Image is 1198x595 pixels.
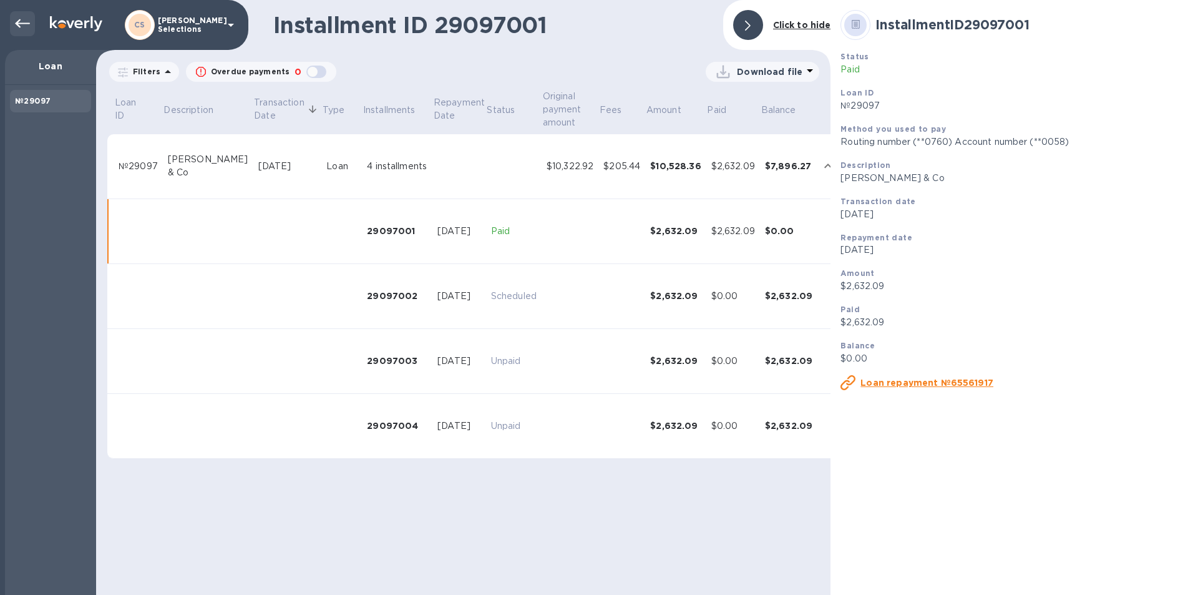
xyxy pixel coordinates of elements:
[840,243,1188,257] p: [DATE]
[840,208,1188,221] p: [DATE]
[646,104,681,117] p: Amount
[491,355,537,368] p: Unpaid
[163,104,229,117] span: Description
[543,90,598,129] span: Original payment amount
[840,124,946,134] b: Method you used to pay
[543,90,582,129] p: Original payment amount
[367,355,427,367] div: 29097003
[650,160,701,172] div: $10,528.36
[707,104,726,117] p: Paid
[115,96,162,122] span: Loan ID
[650,355,701,367] div: $2,632.09
[367,160,427,173] div: 4 installments
[765,225,812,237] div: $0.00
[273,12,713,38] h1: Installment ID 29097001
[650,225,701,237] div: $2,632.09
[840,305,860,314] b: Paid
[765,290,812,302] div: $2,632.09
[711,290,755,303] div: $0.00
[547,160,593,173] div: $10,322.92
[163,104,213,117] p: Description
[711,160,755,173] div: $2,632.09
[491,290,537,303] p: Scheduled
[437,420,481,433] div: [DATE]
[773,20,831,30] b: Click to hide
[650,290,701,302] div: $2,632.09
[840,135,1188,149] p: Routing number (**0760) Account number (**0058)
[323,104,361,117] span: Type
[491,225,537,238] p: Paid
[860,378,993,388] u: Loan repayment №65561917
[761,104,796,117] p: Balance
[491,420,537,433] p: Unpaid
[840,316,1188,329] p: $2,632.09
[50,16,102,31] img: Logo
[119,160,158,173] div: №29097
[765,355,812,367] div: $2,632.09
[711,420,755,433] div: $0.00
[367,420,427,432] div: 29097004
[600,104,638,117] span: Fees
[437,355,481,368] div: [DATE]
[254,96,320,122] span: Transaction Date
[646,104,698,117] span: Amount
[840,280,1188,293] p: $2,632.09
[707,104,743,117] span: Paid
[840,233,912,242] b: Repayment date
[363,104,416,117] p: Installments
[840,172,1188,185] p: [PERSON_NAME] & Co
[186,62,336,82] button: Overdue payments0
[650,420,701,432] div: $2,632.09
[15,60,86,72] p: Loan
[258,160,317,173] div: [DATE]
[254,96,304,122] p: Transaction Date
[711,355,755,368] div: $0.00
[487,104,515,117] p: Status
[115,96,145,122] p: Loan ID
[128,66,160,77] p: Filters
[434,96,485,122] p: Repayment Date
[603,160,640,173] div: $205.44
[326,160,357,173] div: Loan
[295,66,301,79] p: 0
[15,96,51,106] b: №29097
[437,290,481,303] div: [DATE]
[323,104,345,117] p: Type
[168,153,248,179] div: [PERSON_NAME] & Co
[840,88,874,97] b: Loan ID
[840,268,874,278] b: Amount
[840,99,1188,112] p: №29097
[367,290,427,302] div: 29097002
[765,420,812,432] div: $2,632.09
[134,20,145,29] b: CS
[840,52,869,61] b: Status
[840,63,1188,76] p: Paid
[600,104,622,117] p: Fees
[765,160,812,172] div: $7,896.27
[840,352,1188,365] p: $0.00
[819,157,837,175] button: expand row
[840,197,915,206] b: Transaction date
[840,160,890,170] b: Description
[737,66,802,78] p: Download file
[840,341,875,350] b: Balance
[158,16,220,34] p: [PERSON_NAME] Selections
[211,66,290,77] p: Overdue payments
[363,104,432,117] span: Installments
[437,225,481,238] div: [DATE]
[761,104,812,117] span: Balance
[711,225,755,238] div: $2,632.09
[875,17,1029,32] b: Installment ID 29097001
[367,225,427,237] div: 29097001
